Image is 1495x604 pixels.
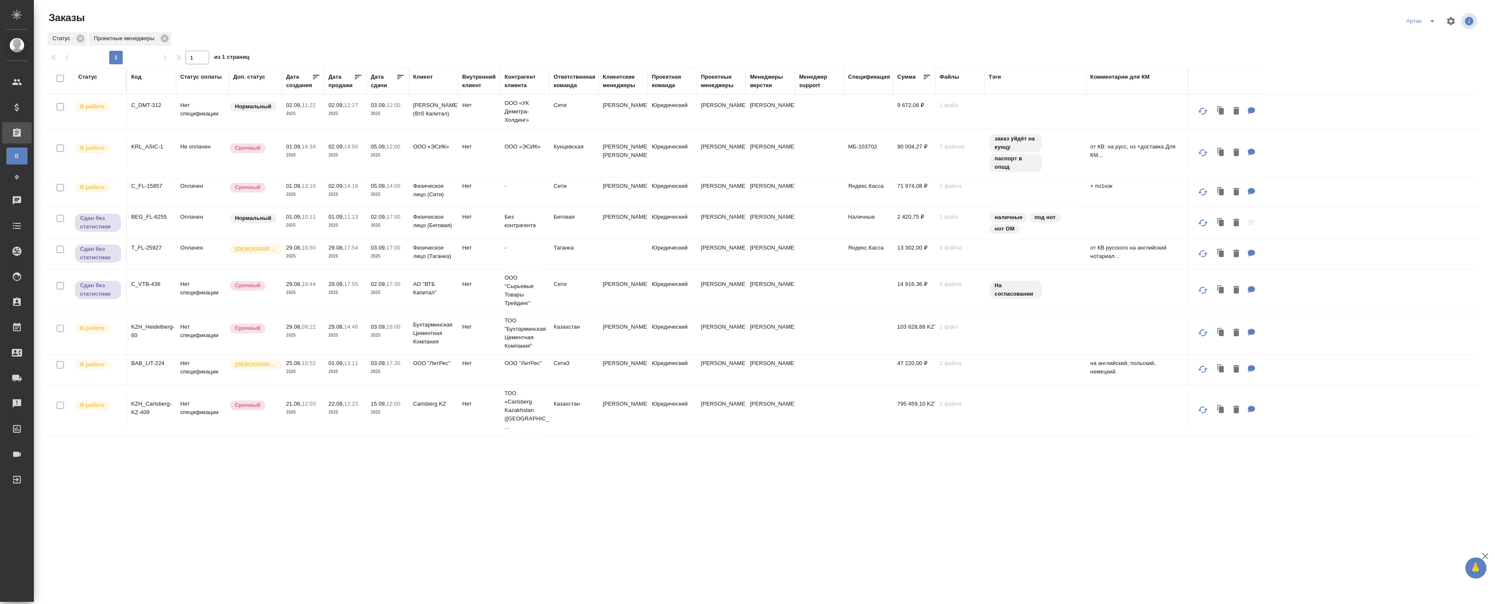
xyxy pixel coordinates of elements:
td: Сити3 [549,355,599,384]
div: Менеджеры верстки [750,73,791,90]
p: 2025 [328,368,362,376]
p: 2025 [328,252,362,261]
p: [DEMOGRAPHIC_DATA] [235,360,277,369]
button: Удалить [1229,401,1244,419]
p: Нет [462,359,496,368]
td: Нет спецификации [176,276,229,305]
td: 9 672,06 ₽ [893,97,935,126]
p: ООО «УК Деметра-Холдинг» [505,99,545,124]
button: Обновить [1193,101,1213,121]
p: 05.09, [371,143,386,150]
button: Обновить [1193,182,1213,202]
td: Юридический [648,355,697,384]
p: 09:22 [302,324,316,330]
p: В работе [80,102,105,111]
p: [PERSON_NAME] [750,400,791,408]
p: BAB_LIT-224 [131,359,172,368]
p: Нет [462,244,496,252]
td: Сити [549,97,599,126]
p: Нет [462,101,496,110]
p: Сдан без статистики [80,281,116,298]
div: Контрагент клиента [505,73,545,90]
p: [PERSON_NAME] [750,143,791,151]
p: 11:13 [344,214,358,220]
p: Срочный [235,183,260,192]
span: Ф [11,173,23,181]
p: 05.09, [371,183,386,189]
td: Нет спецификации [176,318,229,348]
p: от КВ русского на английский нотариал... [1090,244,1183,261]
p: Проектные менеджеры [94,34,157,43]
p: 13:11 [344,360,358,366]
div: Выставляет ПМ после принятия заказа от КМа [74,400,122,411]
div: Выставляется автоматически, если на указанный объем услуг необходимо больше времени в стандартном... [229,143,278,154]
td: Нет спецификации [176,395,229,425]
p: 02.09, [328,102,344,108]
td: Юридический [648,138,697,168]
td: [PERSON_NAME] [697,209,746,238]
p: 29.08, [328,281,344,287]
button: Обновить [1193,400,1213,420]
div: Выставляется автоматически, если на указанный объем услуг необходимо больше времени в стандартном... [229,400,278,411]
p: 2025 [328,331,362,340]
p: 29.08, [328,244,344,251]
td: [PERSON_NAME], [PERSON_NAME] [599,138,648,168]
p: [PERSON_NAME] (Втб Капитал) [413,101,454,118]
p: 2025 [286,190,320,199]
p: 10:11 [302,214,316,220]
p: ООО "ЛитРес" [413,359,454,368]
p: 12:00 [386,102,400,108]
td: Казахстан [549,395,599,425]
div: заказ уйдёт на кунцу, паспорт в опшд [989,133,1082,173]
td: Юридический [648,209,697,238]
p: [PERSON_NAME] [750,323,791,331]
p: Нет [462,400,496,408]
p: 16:44 [302,281,316,287]
p: ООО «ЭСИК» [413,143,454,151]
td: МБ-103702 [844,138,893,168]
div: Выставляется автоматически, если на указанный объем услуг необходимо больше времени в стандартном... [229,280,278,291]
p: + по1нзк [1090,182,1183,190]
button: Обновить [1193,213,1213,233]
p: [DEMOGRAPHIC_DATA] [235,245,277,253]
div: Ответственная команда [554,73,596,90]
p: 02.09, [286,102,302,108]
p: Бухтарминская Цементная Компания [413,321,454,346]
p: [PERSON_NAME] [750,182,791,190]
p: В работе [80,144,105,152]
td: [PERSON_NAME] [599,355,648,384]
div: split button [1404,14,1441,28]
button: Для КМ: от КВ русского на английский нотариальное заверение Необходимо до 5-го сентября Таганская [1244,245,1260,263]
td: 71 974,08 ₽ [893,178,935,207]
button: Для КМ: от КВ: на русс, нз +доставка Для КМ: Адрес доставки: Проспект Мира 188Б корп.4 кв.715 По ... [1244,144,1260,162]
div: Тэги [989,73,1001,81]
td: Кунцевская [549,138,599,168]
p: 2025 [328,221,362,230]
div: Дата продажи [328,73,354,90]
p: 17:30 [386,281,400,287]
button: Обновить [1193,280,1213,300]
p: Нет [462,280,496,288]
button: Удалить [1229,184,1244,201]
span: Заказы [47,11,85,25]
p: 2025 [371,110,405,118]
button: Удалить [1229,144,1244,162]
td: [PERSON_NAME] [697,318,746,348]
div: Выставляет ПМ после принятия заказа от КМа [74,101,122,113]
p: 3 файла [940,280,980,288]
p: 2025 [328,110,362,118]
p: наличные [995,213,1023,222]
button: Клонировать [1213,144,1229,162]
td: Юридический [648,395,697,425]
p: на английский, польский, немецкий. [1090,359,1183,376]
p: Срочный [235,324,260,332]
p: 2025 [286,252,320,261]
p: 2025 [328,190,362,199]
p: [PERSON_NAME] [750,244,791,252]
a: В [6,148,28,165]
span: Настроить таблицу [1441,11,1461,31]
button: Для КМ: + по1нзк [1244,184,1260,201]
p: C_FL-15857 [131,182,172,190]
p: Нормальный [235,102,271,111]
span: 🙏 [1469,559,1483,577]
